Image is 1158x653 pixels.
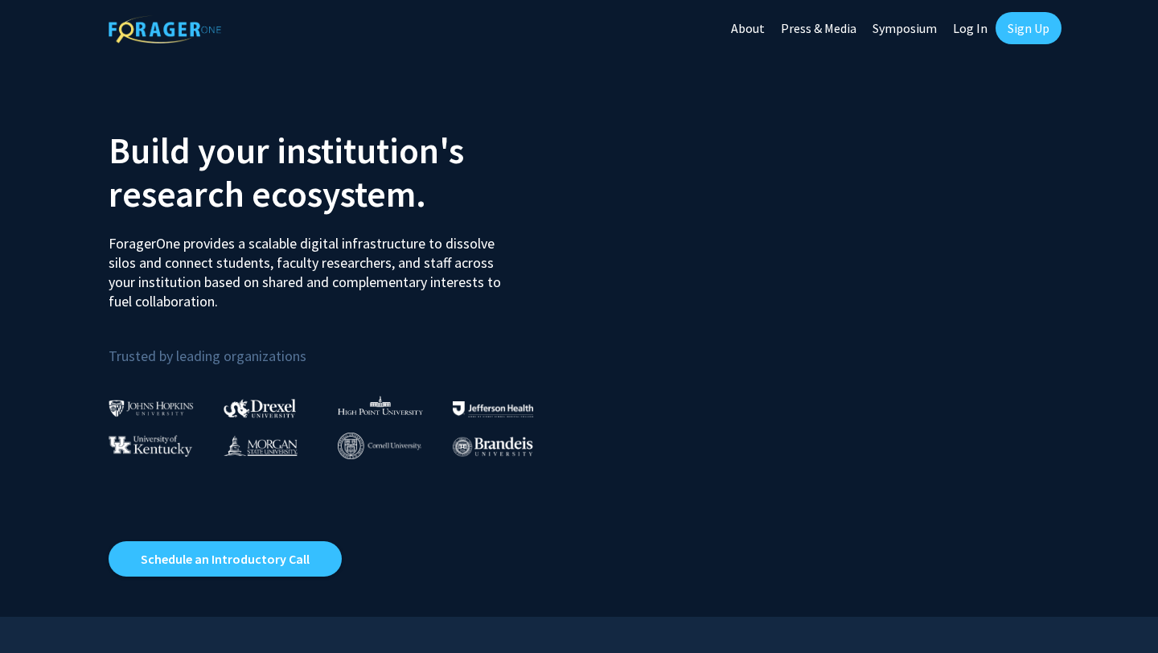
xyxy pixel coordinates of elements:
img: ForagerOne Logo [109,15,221,43]
img: Thomas Jefferson University [453,401,533,417]
img: Brandeis University [453,437,533,457]
p: Trusted by leading organizations [109,324,567,368]
img: Drexel University [224,399,296,417]
h2: Build your institution's research ecosystem. [109,129,567,216]
a: Opens in a new tab [109,541,342,577]
img: Johns Hopkins University [109,400,194,417]
p: ForagerOne provides a scalable digital infrastructure to dissolve silos and connect students, fac... [109,222,512,311]
a: Sign Up [996,12,1061,44]
img: Cornell University [338,433,421,459]
img: Morgan State University [224,435,298,456]
img: University of Kentucky [109,435,192,457]
img: High Point University [338,396,423,415]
